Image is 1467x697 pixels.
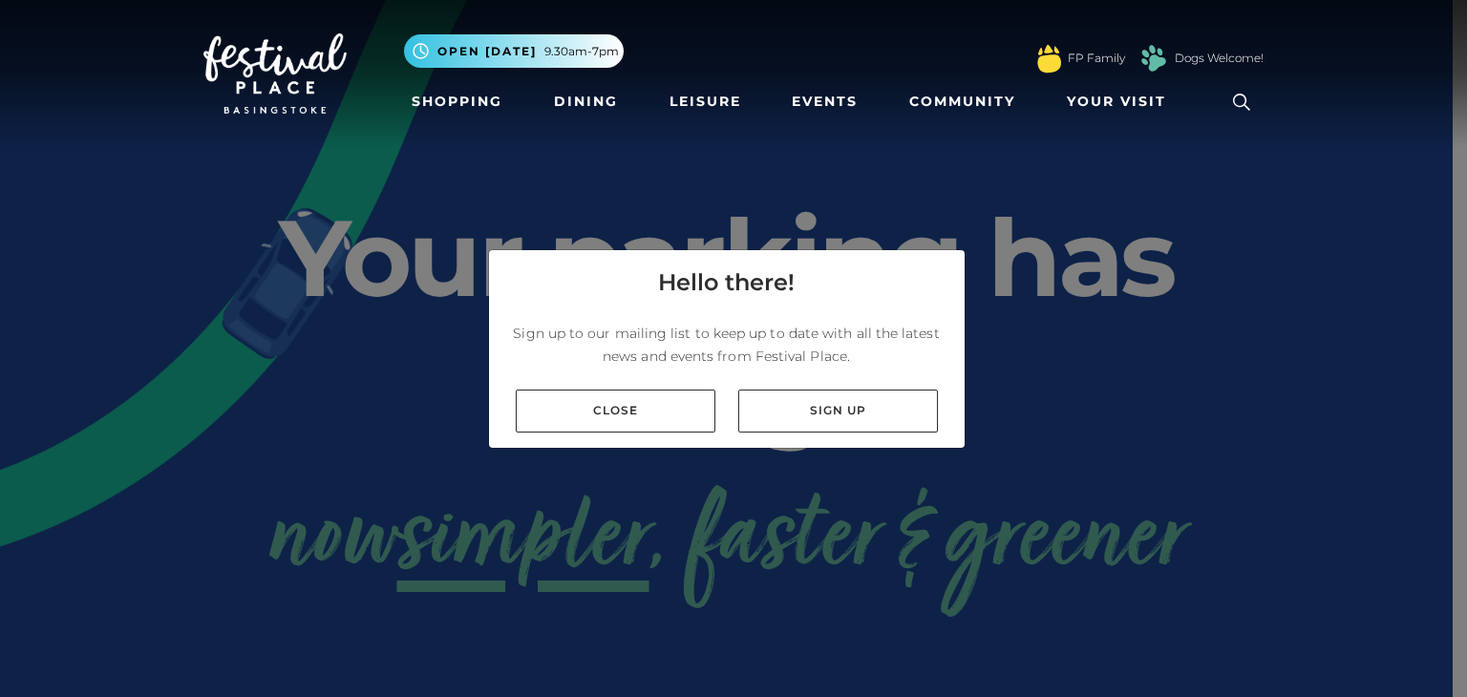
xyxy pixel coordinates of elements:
[658,265,795,300] h4: Hello there!
[1068,50,1125,67] a: FP Family
[516,390,715,433] a: Close
[404,34,624,68] button: Open [DATE] 9.30am-7pm
[1175,50,1264,67] a: Dogs Welcome!
[203,33,347,114] img: Festival Place Logo
[784,84,865,119] a: Events
[546,84,626,119] a: Dining
[662,84,749,119] a: Leisure
[1067,92,1166,112] span: Your Visit
[404,84,510,119] a: Shopping
[504,322,949,368] p: Sign up to our mailing list to keep up to date with all the latest news and events from Festival ...
[544,43,619,60] span: 9.30am-7pm
[1059,84,1183,119] a: Your Visit
[902,84,1023,119] a: Community
[738,390,938,433] a: Sign up
[437,43,537,60] span: Open [DATE]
